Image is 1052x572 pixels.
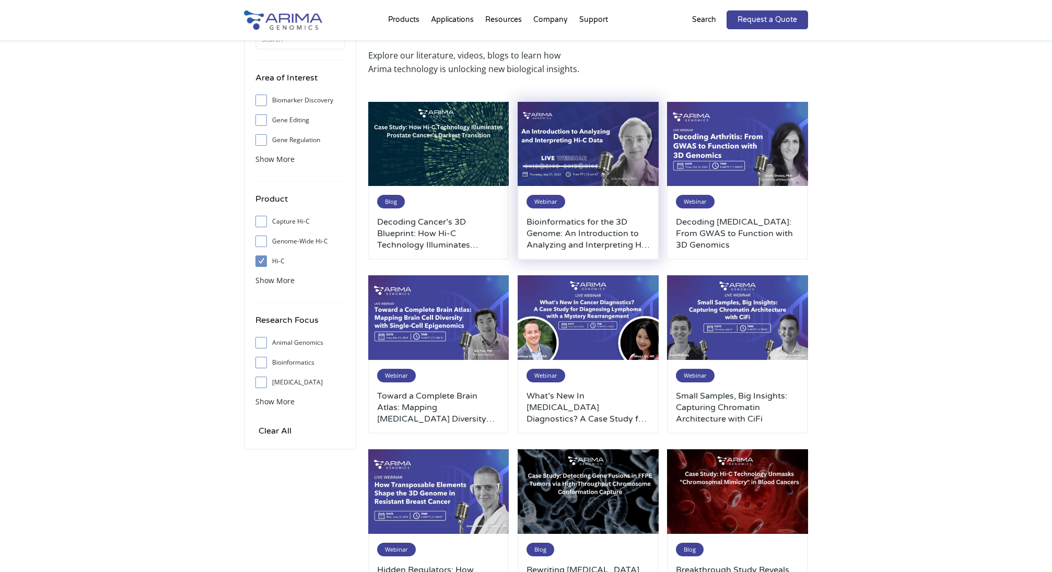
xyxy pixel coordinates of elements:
[368,102,509,186] img: Arima-March-Blog-Post-Banner-3-500x300.jpg
[676,195,715,208] span: Webinar
[676,390,799,425] a: Small Samples, Big Insights: Capturing Chromatin Architecture with CiFi
[255,375,345,390] label: [MEDICAL_DATA]
[676,543,704,556] span: Blog
[377,195,405,208] span: Blog
[255,112,345,128] label: Gene Editing
[377,543,416,556] span: Webinar
[255,424,295,438] input: Clear All
[518,275,659,360] img: October-2024-Webinar-Anthony-and-Mina-500x300.jpg
[255,132,345,148] label: Gene Regulation
[255,71,345,92] h4: Area of Interest
[255,192,345,214] h4: Product
[527,369,565,382] span: Webinar
[255,335,345,351] label: Animal Genomics
[255,355,345,370] label: Bioinformatics
[527,216,650,251] a: Bioinformatics for the 3D Genome: An Introduction to Analyzing and Interpreting Hi-C Data
[377,390,500,425] a: Toward a Complete Brain Atlas: Mapping [MEDICAL_DATA] Diversity with Single-Cell Epigenomics
[255,313,345,335] h4: Research Focus
[255,154,295,164] span: Show More
[255,214,345,229] label: Capture Hi-C
[692,13,716,27] p: Search
[676,369,715,382] span: Webinar
[667,102,808,186] img: October-2023-Webinar-1-500x300.jpg
[377,216,500,251] a: Decoding Cancer’s 3D Blueprint: How Hi-C Technology Illuminates [MEDICAL_DATA] Cancer’s Darkest T...
[255,396,295,406] span: Show More
[255,275,295,285] span: Show More
[676,216,799,251] a: Decoding [MEDICAL_DATA]: From GWAS to Function with 3D Genomics
[255,253,345,269] label: Hi-C
[527,543,554,556] span: Blog
[667,275,808,360] img: July-2025-webinar-3-500x300.jpg
[368,275,509,360] img: March-2024-Webinar-500x300.jpg
[377,369,416,382] span: Webinar
[518,102,659,186] img: Sep-2023-Webinar-500x300.jpg
[667,449,808,534] img: Arima-March-Blog-Post-Banner-1-500x300.jpg
[727,10,808,29] a: Request a Quote
[244,10,322,30] img: Arima-Genomics-logo
[255,234,345,249] label: Genome-Wide Hi-C
[255,92,345,108] label: Biomarker Discovery
[368,49,583,76] p: Explore our literature, videos, blogs to learn how Arima technology is unlocking new biological i...
[518,449,659,534] img: Arima-March-Blog-Post-Banner-2-500x300.jpg
[527,390,650,425] a: What’s New In [MEDICAL_DATA] Diagnostics? A Case Study for Diagnosing [MEDICAL_DATA] with a Myste...
[368,449,509,534] img: Use-This-For-Webinar-Images-1-500x300.jpg
[527,195,565,208] span: Webinar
